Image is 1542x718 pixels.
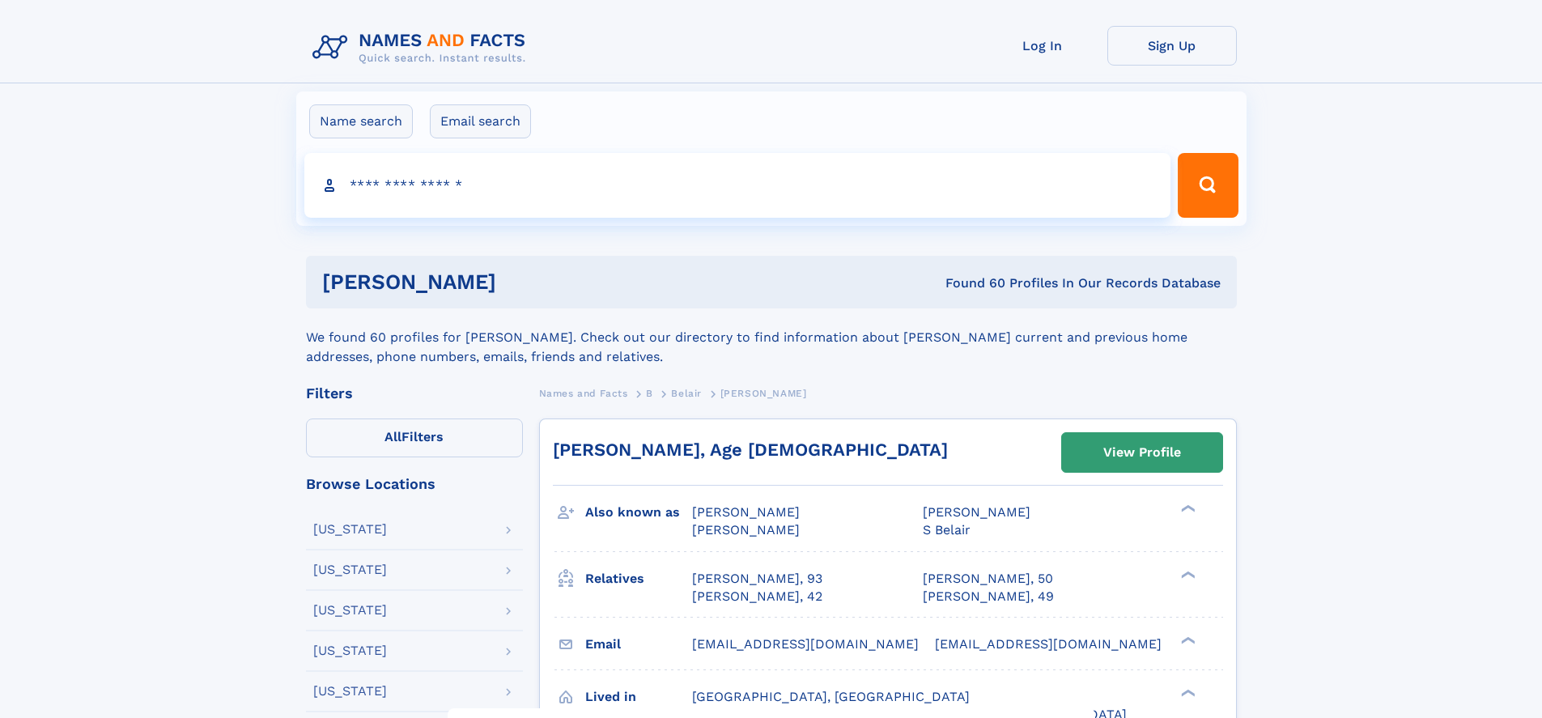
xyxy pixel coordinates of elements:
img: Logo Names and Facts [306,26,539,70]
span: [EMAIL_ADDRESS][DOMAIN_NAME] [935,636,1162,652]
span: [PERSON_NAME] [692,504,800,520]
span: [PERSON_NAME] [720,388,807,399]
div: Browse Locations [306,477,523,491]
span: S Belair [923,522,971,537]
span: Belair [671,388,702,399]
a: [PERSON_NAME], Age [DEMOGRAPHIC_DATA] [553,440,948,460]
a: [PERSON_NAME], 49 [923,588,1054,605]
span: [PERSON_NAME] [692,522,800,537]
div: [US_STATE] [313,604,387,617]
div: [US_STATE] [313,685,387,698]
a: [PERSON_NAME], 42 [692,588,822,605]
a: Log In [978,26,1107,66]
h3: Also known as [585,499,692,526]
h1: [PERSON_NAME] [322,272,721,292]
div: ❯ [1177,635,1196,645]
div: Filters [306,386,523,401]
a: View Profile [1062,433,1222,472]
label: Name search [309,104,413,138]
div: ❯ [1177,687,1196,698]
div: ❯ [1177,503,1196,514]
div: Found 60 Profiles In Our Records Database [720,274,1221,292]
button: Search Button [1178,153,1238,218]
h3: Lived in [585,683,692,711]
a: B [646,383,653,403]
span: [EMAIL_ADDRESS][DOMAIN_NAME] [692,636,919,652]
span: [GEOGRAPHIC_DATA], [GEOGRAPHIC_DATA] [692,689,970,704]
div: We found 60 profiles for [PERSON_NAME]. Check out our directory to find information about [PERSON... [306,308,1237,367]
a: [PERSON_NAME], 50 [923,570,1053,588]
span: All [384,429,401,444]
div: ❯ [1177,569,1196,580]
a: Names and Facts [539,383,628,403]
label: Email search [430,104,531,138]
h3: Email [585,631,692,658]
div: [US_STATE] [313,563,387,576]
input: search input [304,153,1171,218]
span: [PERSON_NAME] [923,504,1030,520]
label: Filters [306,418,523,457]
div: View Profile [1103,434,1181,471]
a: Belair [671,383,702,403]
a: [PERSON_NAME], 93 [692,570,822,588]
div: [US_STATE] [313,644,387,657]
div: [US_STATE] [313,523,387,536]
span: B [646,388,653,399]
h3: Relatives [585,565,692,593]
a: Sign Up [1107,26,1237,66]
